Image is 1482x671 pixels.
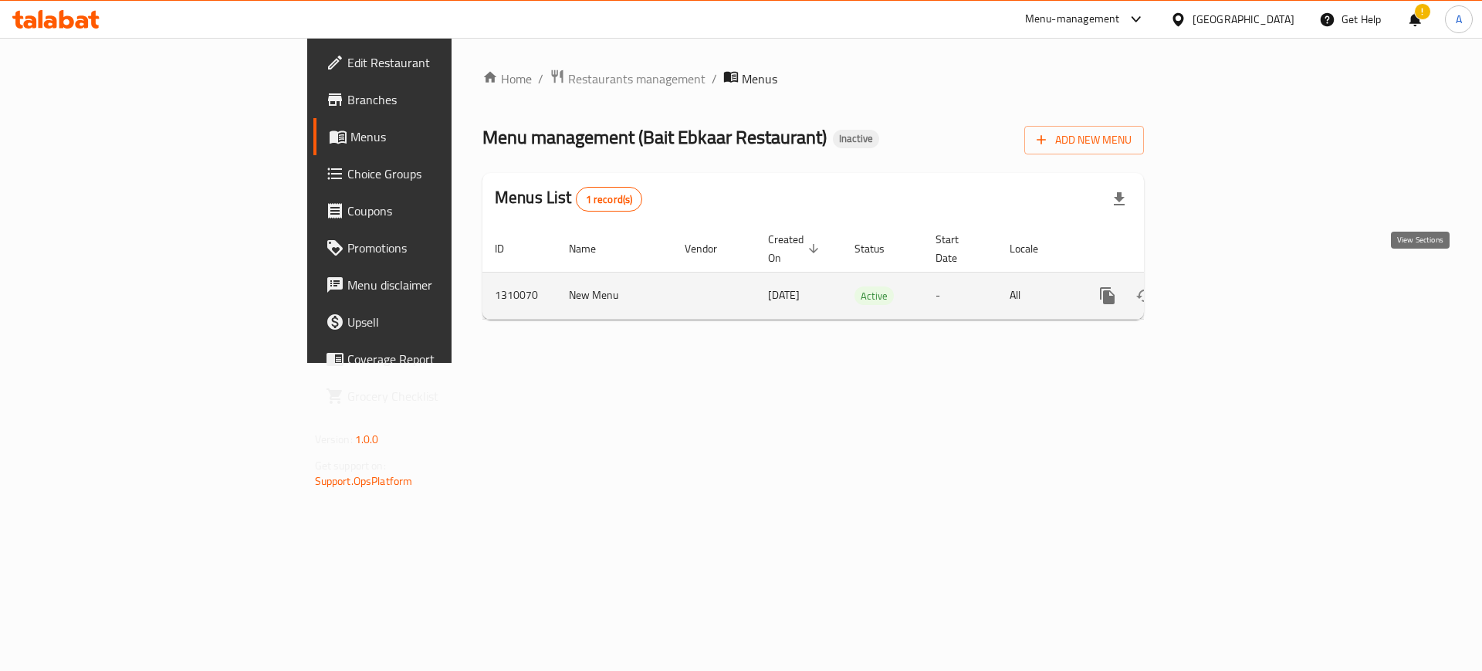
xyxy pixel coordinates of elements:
[313,192,555,229] a: Coupons
[482,225,1250,320] table: enhanced table
[1101,181,1138,218] div: Export file
[742,69,777,88] span: Menus
[854,287,894,305] span: Active
[495,239,524,258] span: ID
[315,429,353,449] span: Version:
[1037,130,1132,150] span: Add New Menu
[1025,10,1120,29] div: Menu-management
[347,387,543,405] span: Grocery Checklist
[482,120,827,154] span: Menu management ( Bait Ebkaar Restaurant )
[1077,225,1250,273] th: Actions
[1089,277,1126,314] button: more
[495,186,642,212] h2: Menus List
[550,69,705,89] a: Restaurants management
[569,239,616,258] span: Name
[685,239,737,258] span: Vendor
[347,239,543,257] span: Promotions
[557,272,672,319] td: New Menu
[347,350,543,368] span: Coverage Report
[936,230,979,267] span: Start Date
[347,202,543,220] span: Coupons
[1010,239,1058,258] span: Locale
[1024,126,1144,154] button: Add New Menu
[313,341,555,378] a: Coverage Report
[482,69,1144,89] nav: breadcrumb
[313,155,555,192] a: Choice Groups
[833,132,879,145] span: Inactive
[313,266,555,303] a: Menu disclaimer
[350,127,543,146] span: Menus
[355,429,379,449] span: 1.0.0
[833,130,879,148] div: Inactive
[313,118,555,155] a: Menus
[313,378,555,415] a: Grocery Checklist
[347,53,543,72] span: Edit Restaurant
[347,90,543,109] span: Branches
[347,313,543,331] span: Upsell
[577,192,642,207] span: 1 record(s)
[854,239,905,258] span: Status
[768,285,800,305] span: [DATE]
[1126,277,1163,314] button: Change Status
[313,44,555,81] a: Edit Restaurant
[347,276,543,294] span: Menu disclaimer
[315,471,413,491] a: Support.OpsPlatform
[313,303,555,341] a: Upsell
[568,69,705,88] span: Restaurants management
[854,286,894,305] div: Active
[347,164,543,183] span: Choice Groups
[768,230,824,267] span: Created On
[712,69,717,88] li: /
[997,272,1077,319] td: All
[1456,11,1462,28] span: A
[576,187,643,212] div: Total records count
[315,456,386,476] span: Get support on:
[1193,11,1294,28] div: [GEOGRAPHIC_DATA]
[923,272,997,319] td: -
[313,81,555,118] a: Branches
[313,229,555,266] a: Promotions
